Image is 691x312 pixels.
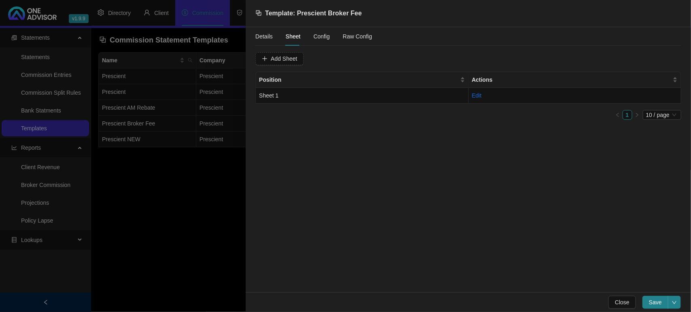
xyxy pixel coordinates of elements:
span: right [635,112,640,117]
td: Sheet 1 [256,88,469,104]
a: Edit [472,92,482,99]
span: Position [259,75,459,84]
span: Template: Prescient Broker Fee [265,10,362,17]
span: Add Sheet [271,54,297,63]
span: plus [262,56,268,62]
button: Close [608,296,636,309]
div: Page Size [643,110,681,120]
a: 1 [623,110,632,119]
span: 10 / page [646,110,678,119]
th: Position [256,72,469,88]
span: Save [649,298,662,307]
span: Sheet [286,34,301,39]
button: right [632,110,642,120]
button: Add Sheet [255,52,304,65]
button: left [613,110,623,120]
span: down [672,300,677,305]
span: left [615,112,620,117]
span: Close [615,298,629,307]
div: Details [255,32,273,41]
li: 1 [623,110,632,120]
span: block [255,10,262,16]
li: Next Page [632,110,642,120]
th: Actions [469,72,682,88]
li: Previous Page [613,110,623,120]
span: Config [313,34,330,39]
div: Raw Config [343,32,372,41]
button: Save [642,296,668,309]
span: Actions [472,75,672,84]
